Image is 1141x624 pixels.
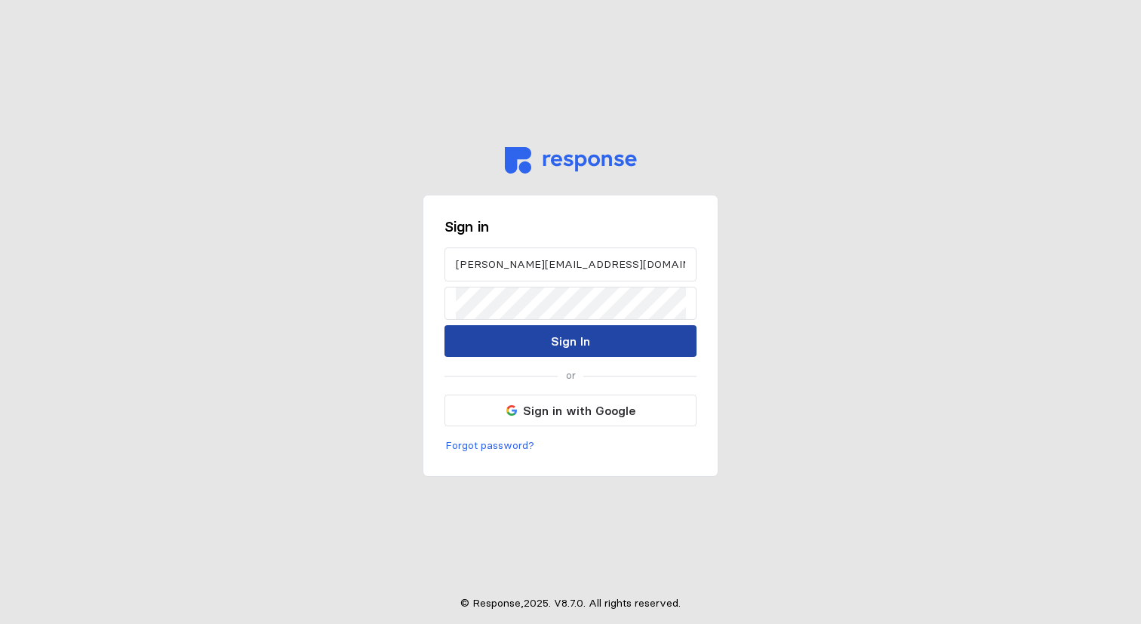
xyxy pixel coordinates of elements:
[456,248,685,281] input: Email
[505,147,637,174] img: svg%3e
[445,438,534,454] p: Forgot password?
[551,332,590,351] p: Sign In
[444,395,697,426] button: Sign in with Google
[444,325,697,357] button: Sign In
[506,405,517,416] img: svg%3e
[460,595,681,612] p: © Response, 2025 . V 8.7.0 . All rights reserved.
[566,367,576,384] p: or
[444,437,535,455] button: Forgot password?
[523,401,635,420] p: Sign in with Google
[444,217,697,237] h3: Sign in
